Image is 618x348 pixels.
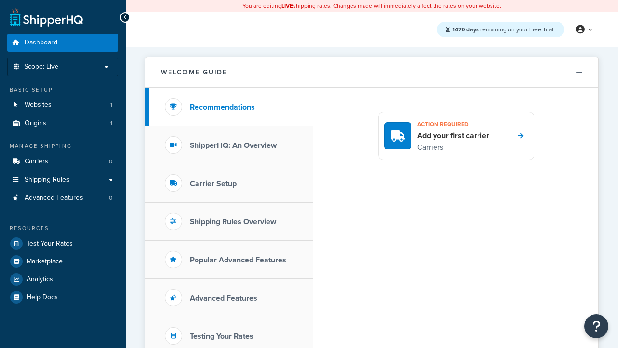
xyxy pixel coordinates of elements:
[190,217,276,226] h3: Shipping Rules Overview
[145,57,598,88] button: Welcome Guide
[7,289,118,306] a: Help Docs
[7,96,118,114] li: Websites
[417,141,489,154] p: Carriers
[417,118,489,130] h3: Action required
[27,258,63,266] span: Marketplace
[7,189,118,207] li: Advanced Features
[25,194,83,202] span: Advanced Features
[452,25,553,34] span: remaining on your Free Trial
[25,101,52,109] span: Websites
[25,39,57,47] span: Dashboard
[109,158,112,166] span: 0
[7,86,118,94] div: Basic Setup
[7,224,118,232] div: Resources
[190,103,255,112] h3: Recommendations
[25,119,46,128] span: Origins
[7,115,118,132] a: Origins1
[7,96,118,114] a: Websites1
[161,69,227,76] h2: Welcome Guide
[7,34,118,52] a: Dashboard
[27,275,53,284] span: Analytics
[7,142,118,150] div: Manage Shipping
[190,141,277,150] h3: ShipperHQ: An Overview
[25,158,48,166] span: Carriers
[7,189,118,207] a: Advanced Features0
[190,332,253,341] h3: Testing Your Rates
[109,194,112,202] span: 0
[27,293,58,302] span: Help Docs
[584,314,608,338] button: Open Resource Center
[452,25,479,34] strong: 1470 days
[110,101,112,109] span: 1
[7,171,118,189] a: Shipping Rules
[417,130,489,141] h4: Add your first carrier
[7,253,118,270] a: Marketplace
[7,153,118,171] li: Carriers
[281,1,293,10] b: LIVE
[7,115,118,132] li: Origins
[27,240,73,248] span: Test Your Rates
[190,179,237,188] h3: Carrier Setup
[7,153,118,171] a: Carriers0
[7,271,118,288] a: Analytics
[7,235,118,252] a: Test Your Rates
[110,119,112,128] span: 1
[24,63,58,71] span: Scope: Live
[190,294,257,303] h3: Advanced Features
[25,176,70,184] span: Shipping Rules
[190,256,286,264] h3: Popular Advanced Features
